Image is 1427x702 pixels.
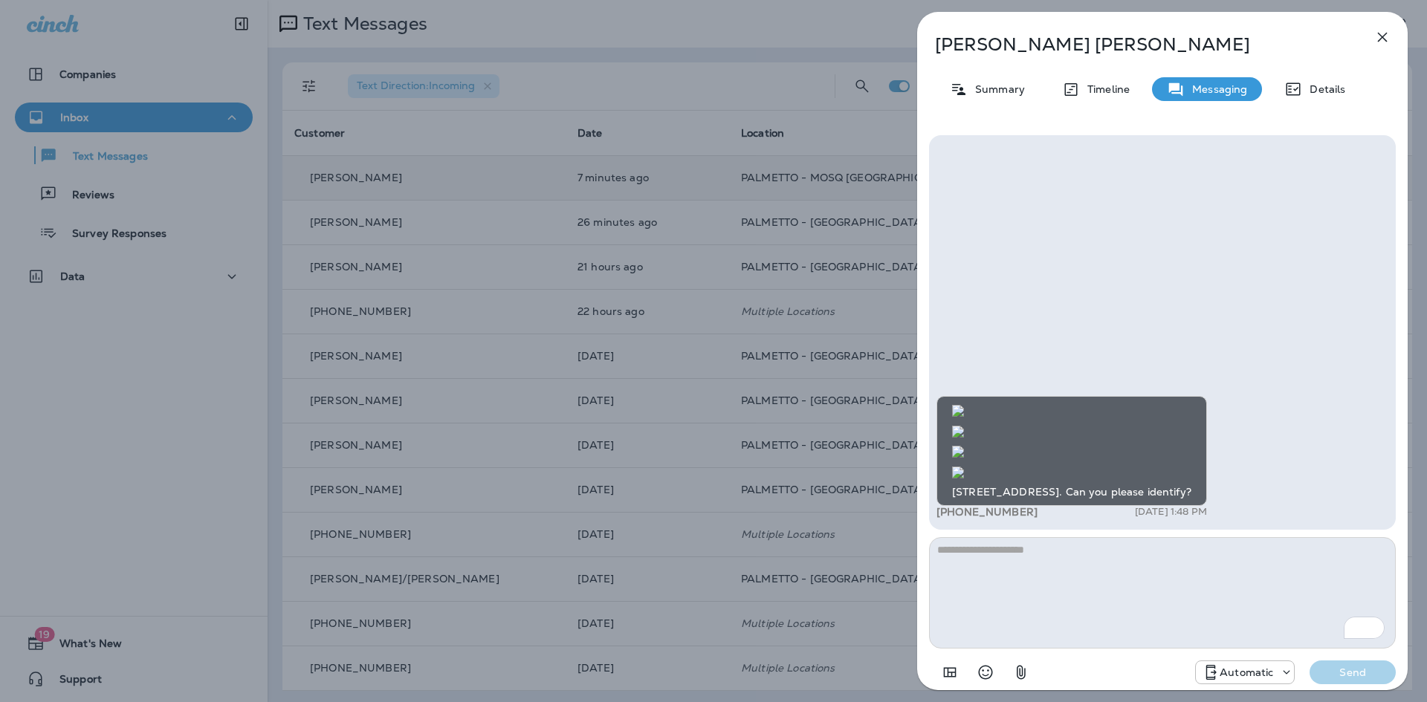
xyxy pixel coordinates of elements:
[971,657,1000,687] button: Select an emoji
[935,657,965,687] button: Add in a premade template
[1220,666,1273,678] p: Automatic
[968,83,1025,95] p: Summary
[936,505,1038,519] span: [PHONE_NUMBER]
[952,426,964,438] img: twilio-download
[952,467,964,478] img: twilio-download
[1185,83,1247,95] p: Messaging
[952,405,964,417] img: twilio-download
[1135,506,1207,518] p: [DATE] 1:48 PM
[936,396,1207,506] div: [STREET_ADDRESS]. Can you please identify?
[952,446,964,458] img: twilio-download
[1302,83,1345,95] p: Details
[1080,83,1130,95] p: Timeline
[929,537,1396,649] textarea: To enrich screen reader interactions, please activate Accessibility in Grammarly extension settings
[935,34,1341,55] p: [PERSON_NAME] [PERSON_NAME]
